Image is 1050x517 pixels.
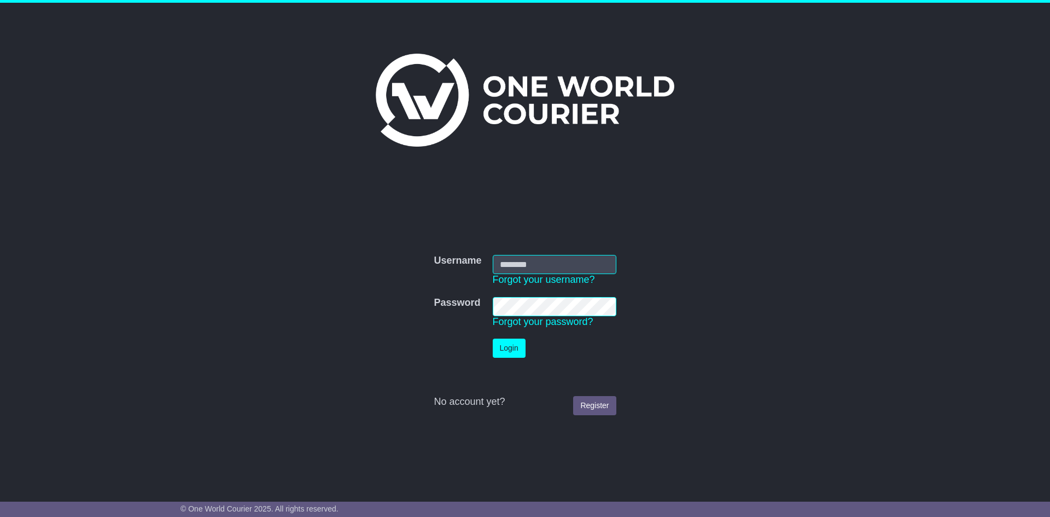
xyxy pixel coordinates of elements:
span: © One World Courier 2025. All rights reserved. [180,504,339,513]
label: Password [434,297,480,309]
a: Register [573,396,616,415]
div: No account yet? [434,396,616,408]
a: Forgot your password? [493,316,593,327]
img: One World [376,54,674,147]
button: Login [493,339,526,358]
a: Forgot your username? [493,274,595,285]
label: Username [434,255,481,267]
